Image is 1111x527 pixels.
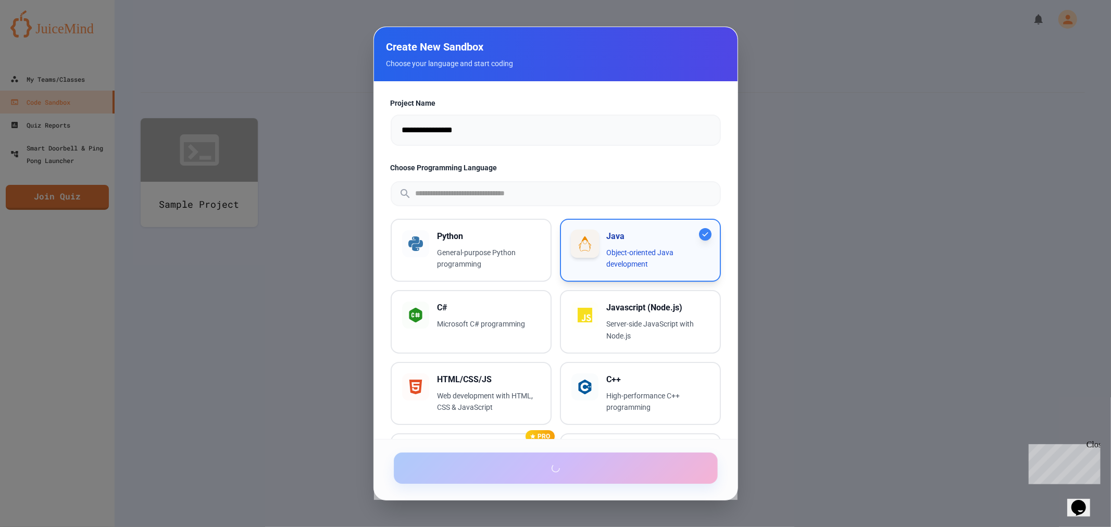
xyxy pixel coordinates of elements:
[607,230,709,243] h3: Java
[607,390,709,414] p: High-performance C++ programming
[526,430,555,443] div: PRO
[438,230,540,243] h3: Python
[4,4,72,66] div: Chat with us now!Close
[607,302,709,314] h3: Javascript (Node.js)
[438,318,540,330] p: Microsoft C# programming
[1025,440,1101,484] iframe: chat widget
[438,302,540,314] h3: C#
[1067,485,1101,517] iframe: chat widget
[391,98,721,108] label: Project Name
[386,40,725,54] h2: Create New Sandbox
[607,373,709,386] h3: C++
[438,390,540,414] p: Web development with HTML, CSS & JavaScript
[438,247,540,271] p: General-purpose Python programming
[607,318,709,342] p: Server-side JavaScript with Node.js
[391,162,721,173] label: Choose Programming Language
[607,247,709,271] p: Object-oriented Java development
[438,373,540,386] h3: HTML/CSS/JS
[386,58,725,69] p: Choose your language and start coding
